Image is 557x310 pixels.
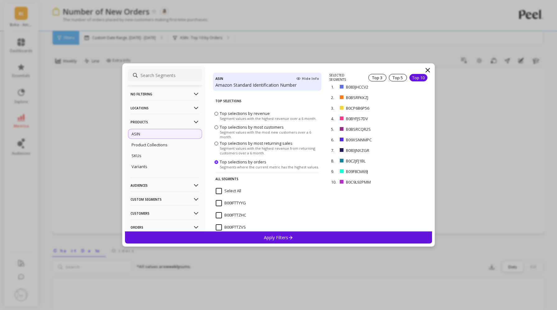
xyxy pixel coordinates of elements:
h4: ASIN [215,75,223,82]
p: Product Collections [131,142,168,148]
p: Amazon Standard Identification Number [215,82,319,88]
p: Apply Filters [264,235,293,240]
p: B0BSRFKKZJ [346,95,398,100]
input: Search Segments [128,69,202,81]
p: ASIN [131,131,140,137]
p: SELECTED SEGMENTS [329,73,361,82]
p: B09XSNNMPC [346,137,400,143]
span: Segment values with the most new customers over a 6 month. [220,130,320,139]
p: B0BYFJS7DV [346,116,398,121]
p: 3. [331,105,337,111]
span: Segment values with the highest revenue from returning customers over a 6 month. [220,146,320,155]
p: 1. [331,84,337,90]
p: Audiences [131,177,200,193]
p: B0CP6B6P56 [346,105,398,111]
p: Orders [131,219,200,235]
span: Top selections by most customers [220,124,284,130]
p: All Segments [215,172,319,185]
p: B083JHCCV2 [346,84,398,90]
span: B00IFTTYYG [216,200,246,206]
div: Top 10 [409,74,427,81]
span: Segment values with the highest revenue over a 6 month. [220,116,316,121]
p: B0BSRCQR2S [346,126,399,132]
span: B00IFTTZVS [216,224,246,230]
p: Products [131,114,200,130]
div: Top 3 [368,74,386,81]
p: SKUs [131,153,141,158]
p: 8. [331,158,337,164]
p: 9. [331,169,337,174]
p: 10. [331,179,337,185]
div: Top 5 [389,74,407,81]
p: 4. [331,116,337,121]
span: B00IFTTZHC [216,212,246,218]
p: Custom Segments [131,191,200,207]
p: Customers [131,205,200,221]
span: Top selections by most returning sales [220,140,292,146]
p: No filtering [131,86,200,102]
p: B09F8CM69J [346,169,398,174]
p: 6. [331,137,337,143]
p: Variants [131,164,147,169]
p: 7. [331,148,337,153]
span: Top selections by revenue [220,111,270,116]
p: 5. [331,126,337,132]
span: Select All [216,188,241,194]
p: 2. [331,95,337,100]
p: Top Selections [215,94,319,107]
p: Locations [131,100,200,116]
span: Hide Info [296,76,319,81]
span: Segments where the current metric has the highest values. [220,165,319,169]
span: Top selections by orders [220,159,266,165]
p: B0C2JFJ1BL [346,158,397,164]
p: B0C9L92PMM [346,179,399,185]
p: B083JNXZGR [346,148,398,153]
